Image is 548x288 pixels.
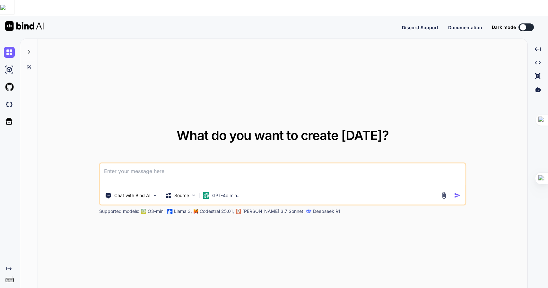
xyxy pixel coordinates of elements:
[174,192,189,199] p: Source
[454,192,461,199] img: icon
[212,192,239,199] p: GPT-4o min..
[148,208,166,214] p: O3-mini,
[4,82,15,92] img: githubLight
[168,209,173,214] img: Llama2
[313,208,340,214] p: Deepseek R1
[114,192,151,199] p: Chat with Bind AI
[448,25,482,30] span: Documentation
[177,127,389,143] span: What do you want to create [DATE]?
[194,209,198,214] img: Mistral-AI
[99,208,139,214] p: Supported models:
[492,24,516,31] span: Dark mode
[4,47,15,58] img: chat
[236,209,241,214] img: claude
[152,193,158,198] img: Pick Tools
[307,209,312,214] img: claude
[440,192,448,199] img: attachment
[191,193,196,198] img: Pick Models
[402,25,439,30] span: Discord Support
[402,24,439,31] button: Discord Support
[4,64,15,75] img: ai-studio
[200,208,234,214] p: Codestral 25.01,
[203,192,210,199] img: GPT-4o mini
[242,208,305,214] p: [PERSON_NAME] 3.7 Sonnet,
[141,209,146,214] img: GPT-4
[448,24,482,31] button: Documentation
[174,208,192,214] p: Llama 3,
[4,99,15,110] img: darkCloudIdeIcon
[5,21,44,31] img: Bind AI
